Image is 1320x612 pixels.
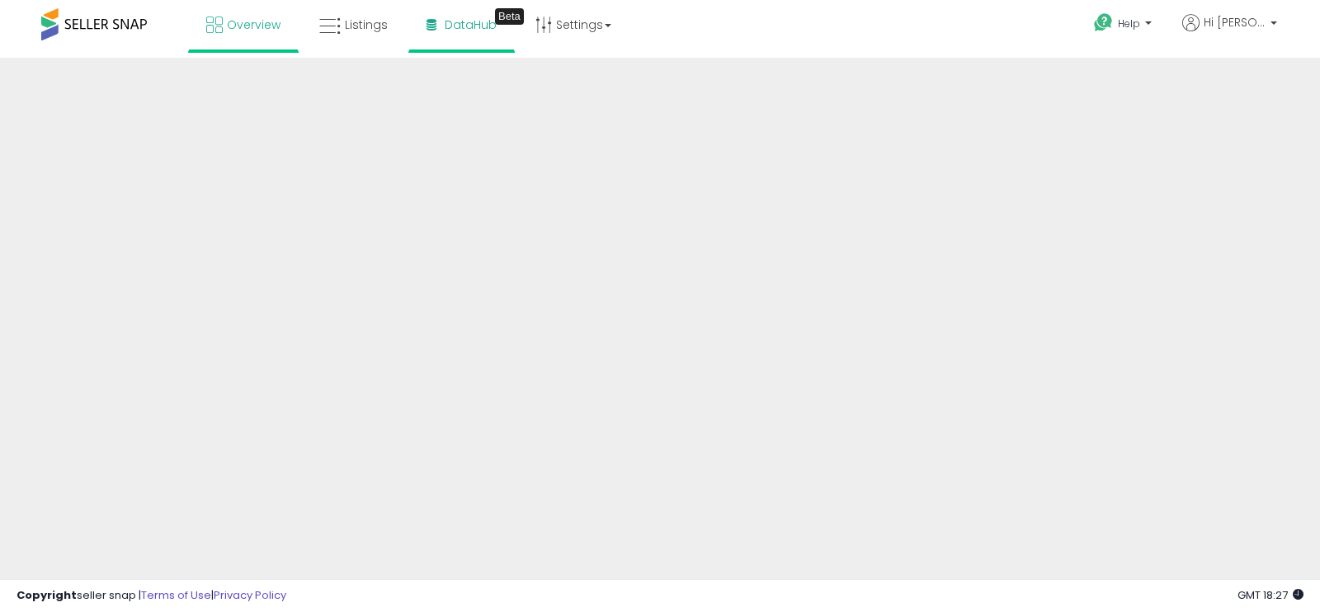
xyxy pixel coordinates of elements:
[227,16,280,33] span: Overview
[445,16,497,33] span: DataHub
[16,587,77,603] strong: Copyright
[1118,16,1140,31] span: Help
[1237,587,1303,603] span: 2025-10-7 18:27 GMT
[16,588,286,604] div: seller snap | |
[1204,14,1266,31] span: Hi [PERSON_NAME]
[141,587,211,603] a: Terms of Use
[495,8,524,25] div: Tooltip anchor
[1182,14,1277,51] a: Hi [PERSON_NAME]
[345,16,388,33] span: Listings
[214,587,286,603] a: Privacy Policy
[1093,12,1114,33] i: Get Help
